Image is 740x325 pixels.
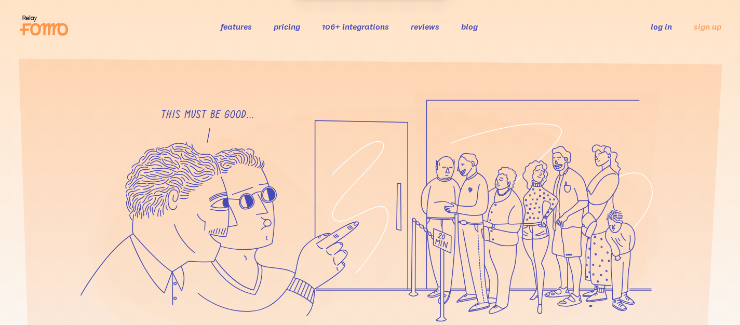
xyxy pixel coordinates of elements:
a: 106+ integrations [322,21,389,32]
a: blog [461,21,478,32]
a: sign up [694,21,721,32]
a: reviews [411,21,439,32]
a: features [221,21,252,32]
a: pricing [274,21,300,32]
a: log in [651,21,672,32]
